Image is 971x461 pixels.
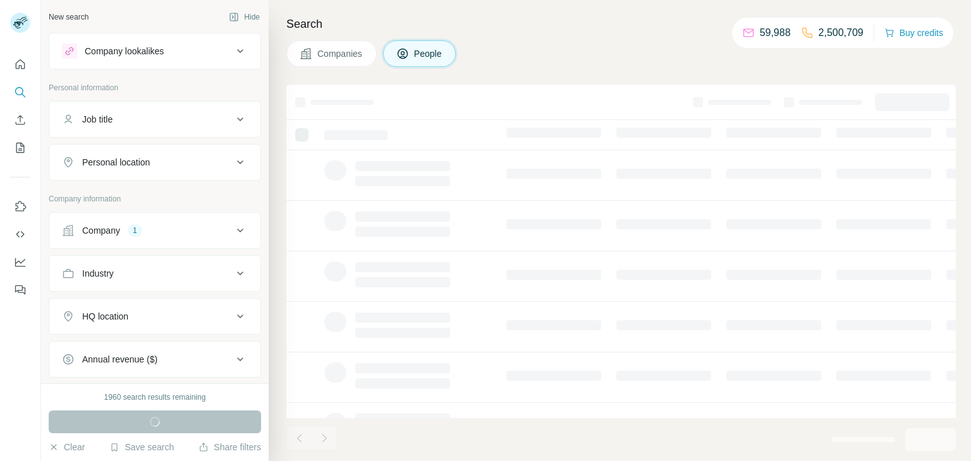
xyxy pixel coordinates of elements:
[49,147,260,177] button: Personal location
[49,441,85,453] button: Clear
[49,36,260,66] button: Company lookalikes
[819,25,864,40] p: 2,500,709
[49,82,261,93] p: Personal information
[414,47,443,60] span: People
[82,224,120,237] div: Company
[82,267,114,280] div: Industry
[82,310,128,323] div: HQ location
[10,278,30,301] button: Feedback
[10,109,30,131] button: Enrich CSV
[49,258,260,289] button: Industry
[109,441,174,453] button: Save search
[10,251,30,273] button: Dashboard
[286,15,956,33] h4: Search
[49,215,260,246] button: Company1
[82,353,157,366] div: Annual revenue ($)
[82,113,113,126] div: Job title
[49,11,89,23] div: New search
[884,24,943,42] button: Buy credits
[760,25,791,40] p: 59,988
[49,104,260,135] button: Job title
[49,344,260,374] button: Annual revenue ($)
[10,136,30,159] button: My lists
[10,223,30,246] button: Use Surfe API
[49,301,260,332] button: HQ location
[317,47,363,60] span: Companies
[220,8,269,27] button: Hide
[10,53,30,76] button: Quick start
[128,225,142,236] div: 1
[49,193,261,205] p: Company information
[10,81,30,104] button: Search
[104,392,206,403] div: 1960 search results remaining
[85,45,164,57] div: Company lookalikes
[10,195,30,218] button: Use Surfe on LinkedIn
[198,441,261,453] button: Share filters
[82,156,150,169] div: Personal location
